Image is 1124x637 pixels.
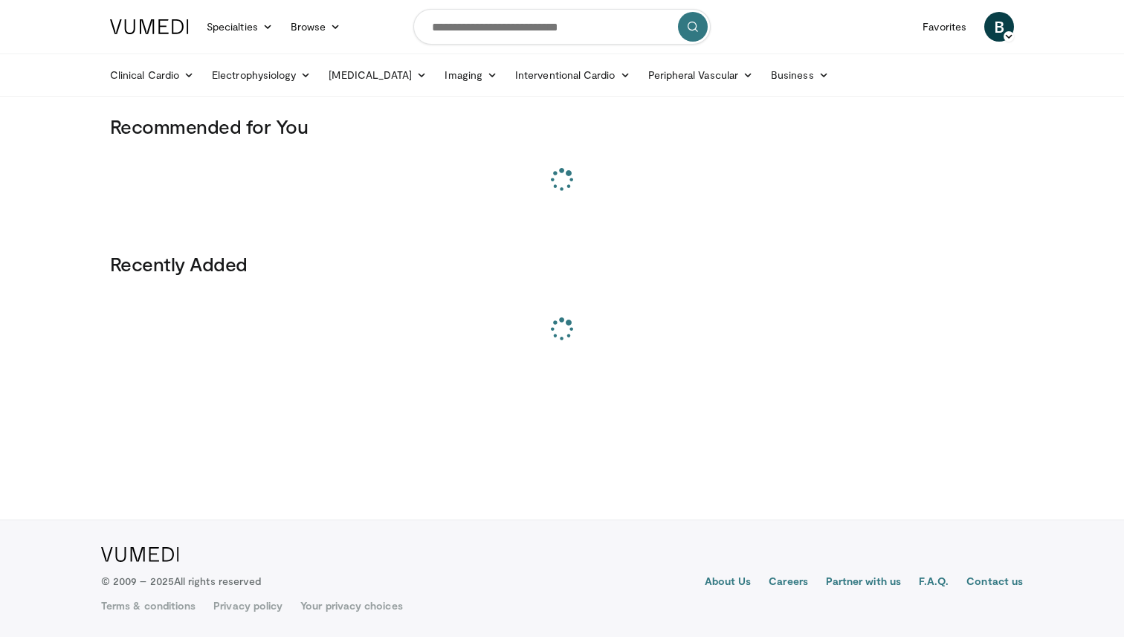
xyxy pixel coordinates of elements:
[769,574,808,592] a: Careers
[213,598,282,613] a: Privacy policy
[506,60,639,90] a: Interventional Cardio
[984,12,1014,42] a: B
[110,114,1014,138] h3: Recommended for You
[320,60,436,90] a: [MEDICAL_DATA]
[174,575,261,587] span: All rights reserved
[282,12,350,42] a: Browse
[101,60,203,90] a: Clinical Cardio
[203,60,320,90] a: Electrophysiology
[110,252,1014,276] h3: Recently Added
[198,12,282,42] a: Specialties
[705,574,752,592] a: About Us
[101,547,179,562] img: VuMedi Logo
[101,574,261,589] p: © 2009 – 2025
[639,60,762,90] a: Peripheral Vascular
[110,19,189,34] img: VuMedi Logo
[300,598,402,613] a: Your privacy choices
[826,574,901,592] a: Partner with us
[101,598,196,613] a: Terms & conditions
[436,60,506,90] a: Imaging
[966,574,1023,592] a: Contact us
[762,60,838,90] a: Business
[919,574,949,592] a: F.A.Q.
[413,9,711,45] input: Search topics, interventions
[914,12,975,42] a: Favorites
